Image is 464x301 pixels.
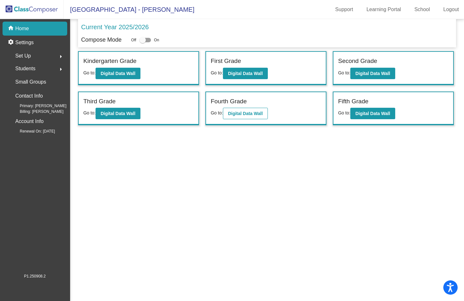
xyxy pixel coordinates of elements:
span: Set Up [15,51,31,60]
span: Go to: [211,110,223,115]
b: Digital Data Wall [228,111,263,116]
label: Fourth Grade [211,97,247,106]
span: [GEOGRAPHIC_DATA] - [PERSON_NAME] [64,4,194,15]
span: Students [15,64,35,73]
span: Go to: [83,110,96,115]
p: Contact Info [15,92,43,100]
span: Go to: [338,70,350,75]
b: Digital Data Wall [355,111,390,116]
mat-icon: settings [8,39,15,46]
p: Settings [15,39,34,46]
p: Current Year 2025/2026 [81,22,149,32]
button: Digital Data Wall [350,108,395,119]
label: First Grade [211,57,241,66]
span: Go to: [211,70,223,75]
a: School [409,4,435,15]
span: Billing: [PERSON_NAME] [10,109,63,114]
p: Account Info [15,117,44,126]
button: Digital Data Wall [350,68,395,79]
p: Small Groups [15,78,46,86]
a: Support [330,4,358,15]
label: Kindergarten Grade [83,57,137,66]
b: Digital Data Wall [101,71,135,76]
span: Go to: [83,70,96,75]
label: Second Grade [338,57,377,66]
mat-icon: home [8,25,15,32]
a: Logout [438,4,464,15]
p: Compose Mode [81,36,122,44]
mat-icon: arrow_right [57,53,65,60]
span: Go to: [338,110,350,115]
span: Renewal On: [DATE] [10,128,55,134]
b: Digital Data Wall [101,111,135,116]
p: Home [15,25,29,32]
button: Digital Data Wall [96,68,140,79]
mat-icon: arrow_right [57,65,65,73]
label: Fifth Grade [338,97,368,106]
span: On [154,37,159,43]
label: Third Grade [83,97,116,106]
button: Digital Data Wall [223,68,268,79]
span: Off [131,37,136,43]
span: Primary: [PERSON_NAME] [10,103,67,109]
button: Digital Data Wall [223,108,268,119]
b: Digital Data Wall [355,71,390,76]
b: Digital Data Wall [228,71,263,76]
button: Digital Data Wall [96,108,140,119]
a: Learning Portal [361,4,406,15]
